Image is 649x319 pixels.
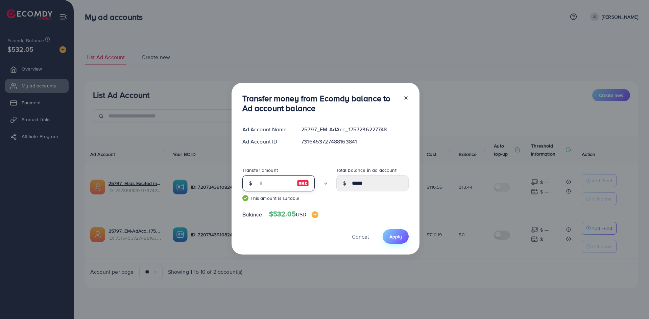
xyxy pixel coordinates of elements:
h3: Transfer money from Ecomdy balance to Ad account balance [242,94,398,113]
button: Apply [383,229,409,244]
div: 7316453727488163841 [296,138,414,145]
button: Cancel [343,229,377,244]
label: Total balance in ad account [336,167,396,174]
span: Balance: [242,211,264,218]
span: Apply [389,233,402,240]
iframe: Chat [620,289,644,314]
div: 25797_EM-AdAcc_1757236227748 [296,126,414,133]
img: image [297,179,309,187]
label: Transfer amount [242,167,278,174]
span: Cancel [352,233,369,240]
img: guide [242,195,248,201]
img: image [312,211,318,218]
div: Ad Account Name [237,126,296,133]
h4: $532.05 [269,210,319,218]
small: This amount is suitable [242,195,315,202]
div: Ad Account ID [237,138,296,145]
span: USD [296,211,306,218]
